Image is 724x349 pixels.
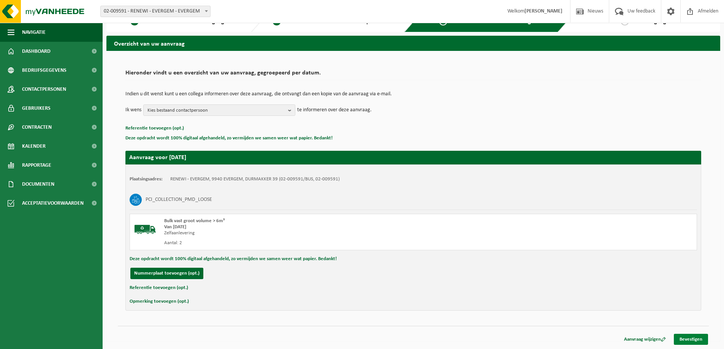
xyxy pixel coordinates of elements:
span: 02-009591 - RENEWI - EVERGEM - EVERGEM [100,6,211,17]
h2: Hieronder vindt u een overzicht van uw aanvraag, gegroepeerd per datum. [125,70,701,80]
img: BL-SO-LV.png [134,218,157,241]
span: Navigatie [22,23,46,42]
span: Acceptatievoorwaarden [22,194,84,213]
a: Bevestigen [674,334,708,345]
button: Referentie toevoegen (opt.) [125,123,184,133]
span: Documenten [22,175,54,194]
span: Rapportage [22,156,51,175]
strong: Van [DATE] [164,224,186,229]
div: Zelfaanlevering [164,230,444,236]
p: Ik wens [125,104,141,116]
button: Referentie toevoegen (opt.) [130,283,188,293]
button: Deze opdracht wordt 100% digitaal afgehandeld, zo vermijden we samen weer wat papier. Bedankt! [125,133,333,143]
p: Indien u dit wenst kunt u een collega informeren over deze aanvraag, die ontvangt dan een kopie v... [125,92,701,97]
button: Kies bestaand contactpersoon [143,104,295,116]
span: Kalender [22,137,46,156]
span: Contactpersonen [22,80,66,99]
h2: Overzicht van uw aanvraag [106,36,720,51]
span: 02-009591 - RENEWI - EVERGEM - EVERGEM [101,6,210,17]
td: RENEWI - EVERGEM, 9940 EVERGEM, DURMAKKER 39 (02-009591/BUS, 02-009591) [170,176,340,182]
span: Kies bestaand contactpersoon [147,105,285,116]
a: Aanvraag wijzigen [618,334,672,345]
span: Contracten [22,118,52,137]
strong: Aanvraag voor [DATE] [129,155,186,161]
span: Bedrijfsgegevens [22,61,67,80]
h3: PCI_COLLECTION_PMD_LOOSE [146,194,212,206]
button: Nummerplaat toevoegen (opt.) [130,268,203,279]
span: Dashboard [22,42,51,61]
span: Bulk vast groot volume > 6m³ [164,218,225,223]
div: Aantal: 2 [164,240,444,246]
p: te informeren over deze aanvraag. [297,104,372,116]
strong: [PERSON_NAME] [524,8,562,14]
strong: Plaatsingsadres: [130,177,163,182]
button: Deze opdracht wordt 100% digitaal afgehandeld, zo vermijden we samen weer wat papier. Bedankt! [130,254,337,264]
button: Opmerking toevoegen (opt.) [130,297,189,306]
span: Gebruikers [22,99,51,118]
